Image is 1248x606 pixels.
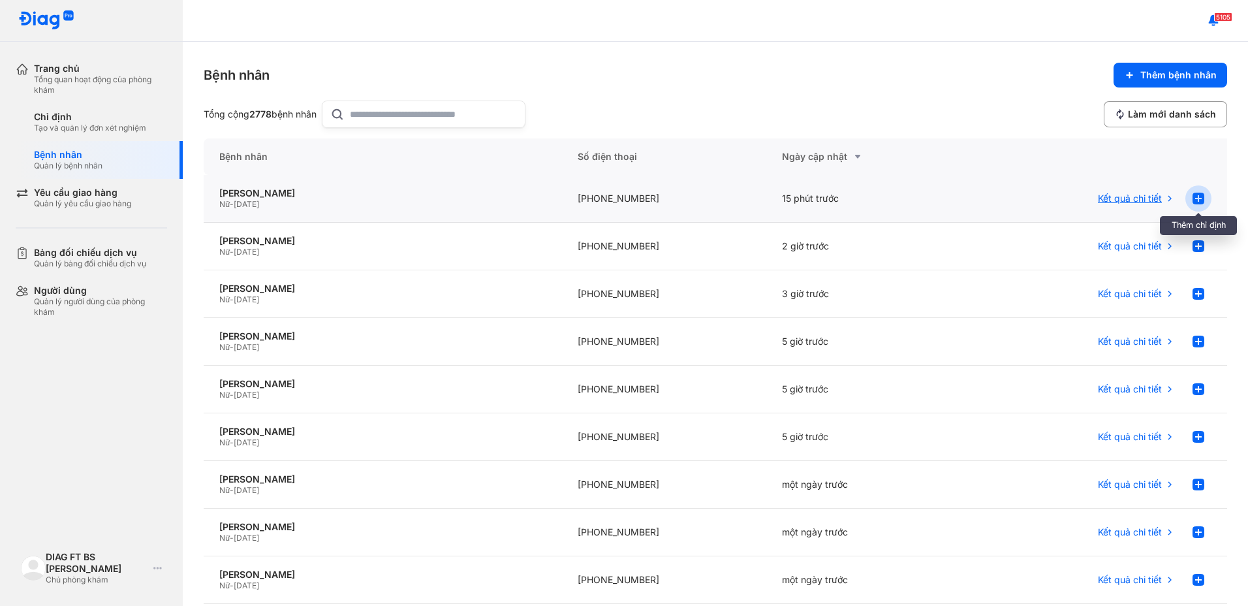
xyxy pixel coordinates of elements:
[234,199,259,209] span: [DATE]
[1104,101,1227,127] button: Làm mới danh sách
[1214,12,1232,22] span: 5105
[219,426,546,438] div: [PERSON_NAME]
[219,473,546,485] div: [PERSON_NAME]
[766,509,971,556] div: một ngày trước
[219,378,546,390] div: [PERSON_NAME]
[34,161,102,171] div: Quản lý bệnh nhân
[234,533,259,543] span: [DATE]
[230,390,234,400] span: -
[1128,108,1216,120] span: Làm mới danh sách
[562,223,767,270] div: [PHONE_NUMBER]
[766,366,971,413] div: 5 giờ trước
[18,10,74,31] img: logo
[1098,240,1162,252] span: Kết quả chi tiết
[562,556,767,604] div: [PHONE_NUMBER]
[204,138,562,175] div: Bệnh nhân
[766,461,971,509] div: một ngày trước
[230,199,234,209] span: -
[219,485,230,495] span: Nữ
[21,556,46,581] img: logo
[219,521,546,533] div: [PERSON_NAME]
[34,187,131,199] div: Yêu cầu giao hàng
[219,235,546,247] div: [PERSON_NAME]
[1098,574,1162,586] span: Kết quả chi tiết
[562,138,767,175] div: Số điện thoại
[562,270,767,318] div: [PHONE_NUMBER]
[234,390,259,400] span: [DATE]
[1140,69,1217,81] span: Thêm bệnh nhân
[34,111,146,123] div: Chỉ định
[1098,383,1162,395] span: Kết quả chi tiết
[219,295,230,304] span: Nữ
[34,123,146,133] div: Tạo và quản lý đơn xét nghiệm
[234,485,259,495] span: [DATE]
[34,285,167,296] div: Người dùng
[562,413,767,461] div: [PHONE_NUMBER]
[562,175,767,223] div: [PHONE_NUMBER]
[1098,431,1162,443] span: Kết quả chi tiết
[230,581,234,590] span: -
[204,108,317,120] div: Tổng cộng bệnh nhân
[219,533,230,543] span: Nữ
[219,283,546,295] div: [PERSON_NAME]
[230,342,234,352] span: -
[46,575,148,585] div: Chủ phòng khám
[562,461,767,509] div: [PHONE_NUMBER]
[766,175,971,223] div: 15 phút trước
[766,413,971,461] div: 5 giờ trước
[234,247,259,257] span: [DATE]
[234,581,259,590] span: [DATE]
[219,390,230,400] span: Nữ
[219,199,230,209] span: Nữ
[234,342,259,352] span: [DATE]
[230,438,234,447] span: -
[234,295,259,304] span: [DATE]
[230,533,234,543] span: -
[204,66,270,84] div: Bệnh nhân
[1098,479,1162,490] span: Kết quả chi tiết
[219,342,230,352] span: Nữ
[234,438,259,447] span: [DATE]
[766,556,971,604] div: một ngày trước
[1098,288,1162,300] span: Kết quả chi tiết
[766,270,971,318] div: 3 giờ trước
[219,438,230,447] span: Nữ
[562,318,767,366] div: [PHONE_NUMBER]
[782,149,956,165] div: Ngày cập nhật
[34,259,146,269] div: Quản lý bảng đối chiếu dịch vụ
[230,295,234,304] span: -
[46,551,148,575] div: DIAG FT BS [PERSON_NAME]
[766,318,971,366] div: 5 giờ trước
[1114,63,1227,88] button: Thêm bệnh nhân
[34,63,167,74] div: Trang chủ
[34,199,131,209] div: Quản lý yêu cầu giao hàng
[766,223,971,270] div: 2 giờ trước
[1098,336,1162,347] span: Kết quả chi tiết
[219,330,546,342] div: [PERSON_NAME]
[34,247,146,259] div: Bảng đối chiếu dịch vụ
[219,247,230,257] span: Nữ
[230,247,234,257] span: -
[219,581,230,590] span: Nữ
[249,108,272,120] span: 2778
[562,509,767,556] div: [PHONE_NUMBER]
[219,187,546,199] div: [PERSON_NAME]
[34,296,167,317] div: Quản lý người dùng của phòng khám
[562,366,767,413] div: [PHONE_NUMBER]
[1098,526,1162,538] span: Kết quả chi tiết
[34,149,102,161] div: Bệnh nhân
[230,485,234,495] span: -
[1098,193,1162,204] span: Kết quả chi tiết
[34,74,167,95] div: Tổng quan hoạt động của phòng khám
[219,569,546,581] div: [PERSON_NAME]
